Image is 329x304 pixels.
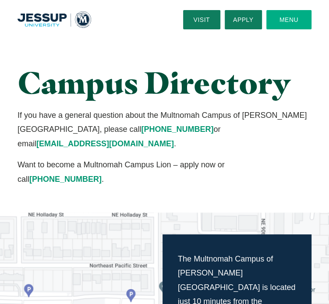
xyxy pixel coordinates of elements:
[225,10,262,29] a: Apply
[18,158,311,186] p: Want to become a Multnomah Campus Lion – apply now or call .
[18,108,311,151] p: If you have a general question about the Multnomah Campus of [PERSON_NAME][GEOGRAPHIC_DATA], plea...
[183,10,220,29] a: Visit
[18,11,91,28] a: Home
[36,139,174,148] a: [EMAIL_ADDRESS][DOMAIN_NAME]
[141,125,213,134] a: [PHONE_NUMBER]
[18,66,311,99] h1: Campus Directory
[29,175,102,184] a: [PHONE_NUMBER]
[266,10,311,29] button: Menu
[18,11,91,28] img: Multnomah University Logo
